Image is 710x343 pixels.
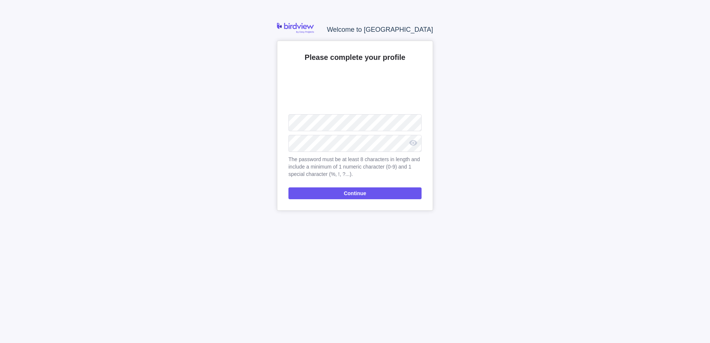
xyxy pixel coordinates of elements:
h2: Please complete your profile [288,52,422,62]
span: Welcome to [GEOGRAPHIC_DATA] [327,26,433,33]
span: Continue [344,189,366,198]
span: Continue [288,187,422,199]
span: The password must be at least 8 characters in length and include a minimum of 1 numeric character... [288,156,422,178]
img: logo [277,23,314,33]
